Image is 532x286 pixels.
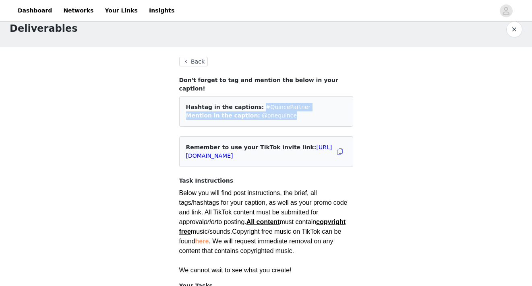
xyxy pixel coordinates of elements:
a: Insights [144,2,179,20]
span: We cannot wait to see what you create! [179,267,292,274]
span: All content [246,218,280,225]
h1: Deliverables [10,21,78,36]
span: #QuincePartner [266,104,311,110]
a: Your Links [100,2,143,20]
span: @onequince [262,112,297,119]
h4: Don't forget to tag and mention the below in your caption! [179,76,353,93]
span: Remember to use your TikTok invite link: [186,144,332,159]
span: Copyright free music on TikTok can be found [179,228,342,245]
div: avatar [502,4,510,17]
h4: Task Instructions [179,177,353,185]
span: Mention in the caption: [186,112,260,119]
button: Back [179,57,208,66]
span: must contain music/sounds. [179,218,346,235]
span: Hashtag in the captions: [186,104,264,110]
a: Networks [58,2,98,20]
a: Dashboard [13,2,57,20]
a: here [195,238,209,245]
span: Below you will find post instructions, the brief, all tags/hashtags for your caption, as well as ... [179,189,348,254]
em: prior [204,218,217,225]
